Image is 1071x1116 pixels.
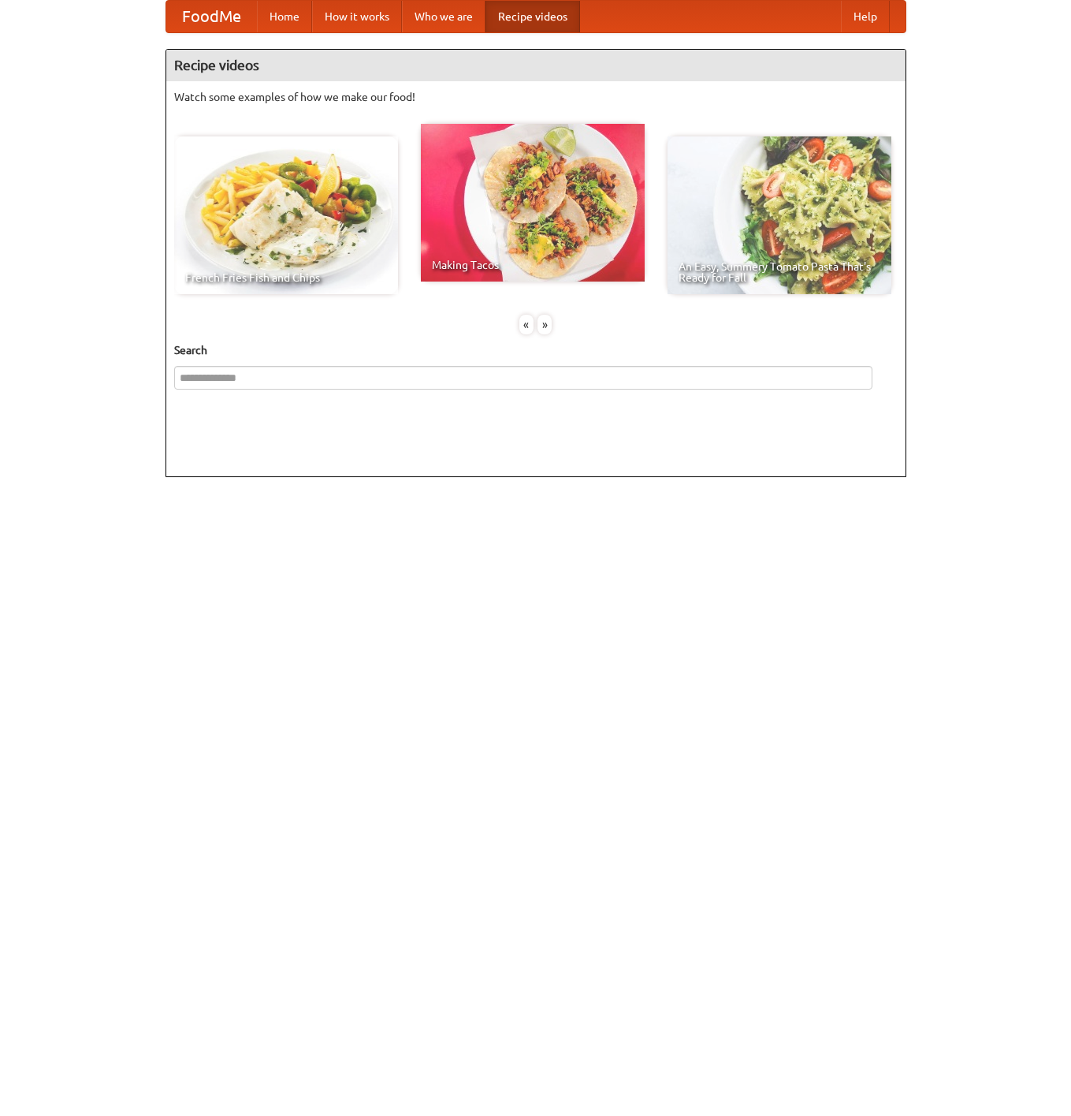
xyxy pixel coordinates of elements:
[174,136,398,294] a: French Fries Fish and Chips
[668,136,891,294] a: An Easy, Summery Tomato Pasta That's Ready for Fall
[402,1,485,32] a: Who we are
[312,1,402,32] a: How it works
[841,1,890,32] a: Help
[185,272,387,283] span: French Fries Fish and Chips
[166,1,257,32] a: FoodMe
[679,261,880,283] span: An Easy, Summery Tomato Pasta That's Ready for Fall
[485,1,580,32] a: Recipe videos
[257,1,312,32] a: Home
[174,342,898,358] h5: Search
[174,89,898,105] p: Watch some examples of how we make our food!
[432,259,634,271] span: Making Tacos
[421,124,645,282] a: Making Tacos
[519,315,534,334] div: «
[166,50,906,81] h4: Recipe videos
[537,315,552,334] div: »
